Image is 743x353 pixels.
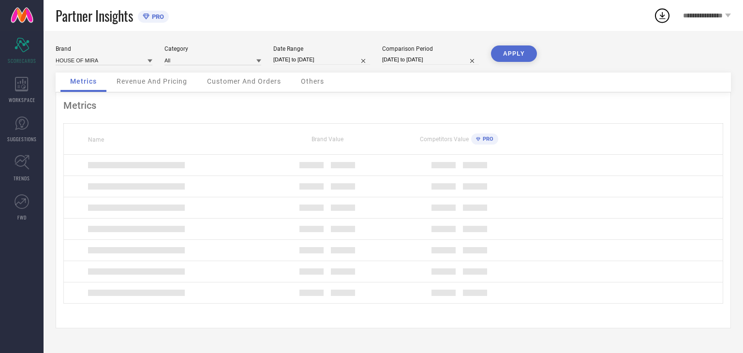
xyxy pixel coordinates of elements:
[654,7,671,24] div: Open download list
[8,57,36,64] span: SCORECARDS
[164,45,261,52] div: Category
[56,6,133,26] span: Partner Insights
[273,55,370,65] input: Select date range
[70,77,97,85] span: Metrics
[312,136,343,143] span: Brand Value
[273,45,370,52] div: Date Range
[117,77,187,85] span: Revenue And Pricing
[207,77,281,85] span: Customer And Orders
[149,13,164,20] span: PRO
[7,135,37,143] span: SUGGESTIONS
[17,214,27,221] span: FWD
[88,136,104,143] span: Name
[301,77,324,85] span: Others
[14,175,30,182] span: TRENDS
[491,45,537,62] button: APPLY
[480,136,493,142] span: PRO
[382,45,479,52] div: Comparison Period
[382,55,479,65] input: Select comparison period
[56,45,152,52] div: Brand
[420,136,469,143] span: Competitors Value
[63,100,723,111] div: Metrics
[9,96,35,103] span: WORKSPACE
